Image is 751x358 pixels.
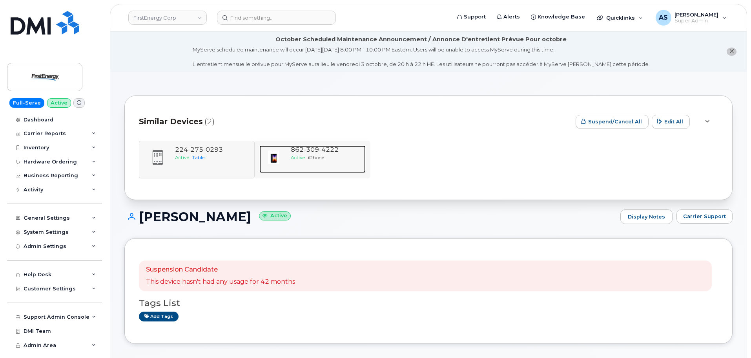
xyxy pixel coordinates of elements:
span: Suspend/Cancel All [588,118,642,125]
span: Carrier Support [683,213,726,220]
span: iPhone [308,154,324,160]
a: Add tags [139,312,179,321]
div: MyServe scheduled maintenance will occur [DATE][DATE] 8:00 PM - 10:00 PM Eastern. Users will be u... [193,46,650,68]
span: 4222 [319,146,339,153]
iframe: Messenger Launcher [717,324,745,352]
span: Edit All [664,118,683,125]
p: This device hasn't had any usage for 42 months [146,277,295,286]
button: Suspend/Cancel All [576,115,649,129]
span: 862 [291,146,339,153]
span: Active [291,154,305,160]
small: Active [259,211,291,220]
h3: Tags List [139,298,718,308]
h1: [PERSON_NAME] [124,210,616,224]
div: October Scheduled Maintenance Announcement / Annonce D'entretient Prévue Pour octobre [275,35,567,44]
img: image20231002-3703462-1angbar.jpeg [266,149,281,165]
button: Carrier Support [676,209,733,224]
a: 8623094222ActiveiPhone [259,145,366,173]
a: Display Notes [620,209,673,224]
span: Similar Devices [139,116,203,127]
p: Suspension Candidate [146,265,295,274]
button: close notification [727,48,736,56]
button: Edit All [652,115,690,129]
span: 309 [304,146,319,153]
span: (2) [204,116,215,127]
